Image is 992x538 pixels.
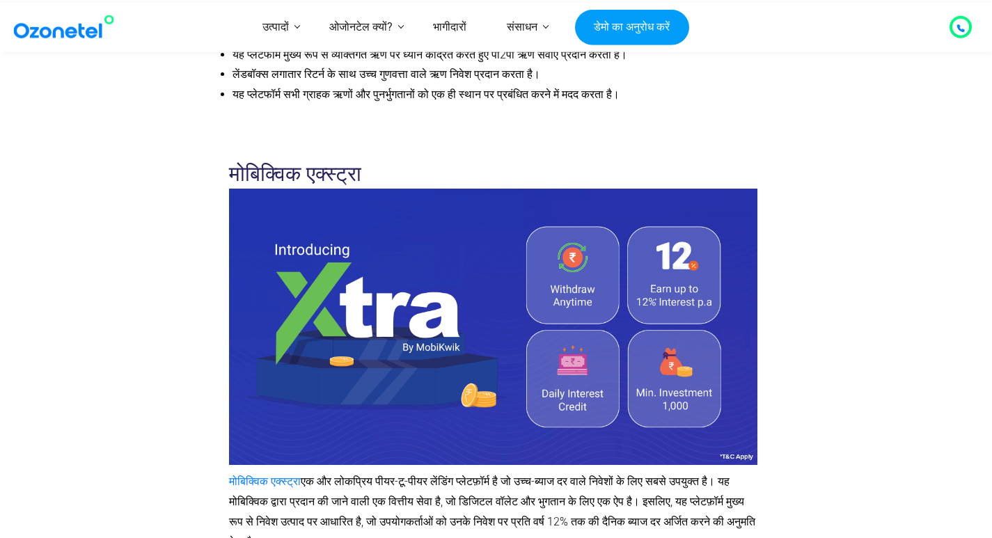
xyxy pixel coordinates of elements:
font: ओजोनटेल क्यों? [329,20,393,33]
font: यह प्लेटफॉर्म मुख्य रूप से व्यक्तिगत ऋण पर ध्यान केंद्रित करते हुए पी2पी ऋण सेवाएं प्रदान करता है। [233,48,627,61]
font: लेंडबॉक्स लगातार रिटर्न के साथ उच्च गुणवत्ता वाले ऋण निवेश प्रदान करता है। [233,68,540,81]
font: उत्पादों [262,20,289,33]
font: यह प्लेटफॉर्म सभी ग्राहक ऋणों और पुनर्भुगतानों को एक ही स्थान पर प्रबंधित करने में मदद करता है। [233,88,620,101]
font: संसाधन [507,20,537,33]
a: उत्पादों [242,3,309,52]
a: भागीदारों [413,3,487,52]
font: मोबिक्विक एक्स्ट्रा [229,164,361,185]
a: ओजोनटेल क्यों? [309,3,413,52]
a: मोबिक्विक एक्स्ट्रा [229,475,301,488]
a: संसाधन [487,3,558,52]
font: डेमो का अनुरोध करें [594,20,670,33]
a: डेमो का अनुरोध करें [575,9,689,45]
font: भागीदारों [433,20,466,33]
